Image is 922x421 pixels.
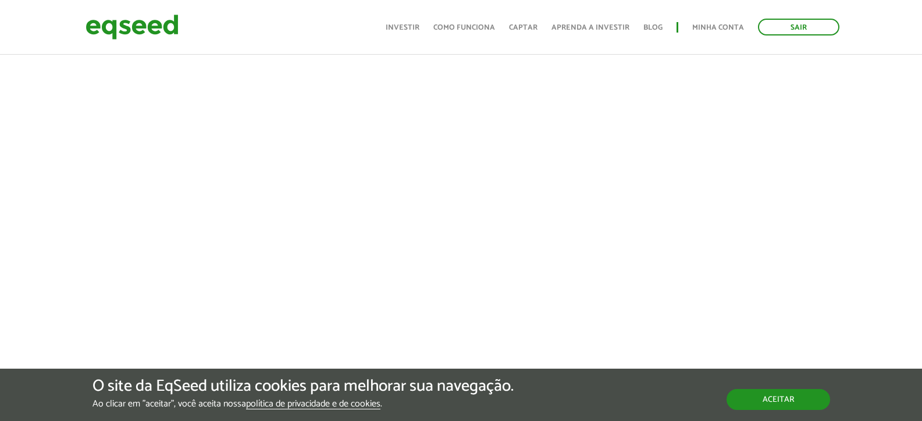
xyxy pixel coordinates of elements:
a: Sair [758,19,839,35]
a: Como funciona [433,24,495,31]
button: Aceitar [727,389,830,410]
a: Investir [386,24,419,31]
a: Minha conta [692,24,744,31]
iframe: Lubs | Oferta disponível [130,14,793,387]
img: EqSeed [86,12,179,42]
h5: O site da EqSeed utiliza cookies para melhorar sua navegação. [92,377,514,395]
p: Ao clicar em "aceitar", você aceita nossa . [92,398,514,409]
a: Captar [509,24,537,31]
a: política de privacidade e de cookies [246,399,380,409]
a: Blog [643,24,663,31]
a: Aprenda a investir [551,24,629,31]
